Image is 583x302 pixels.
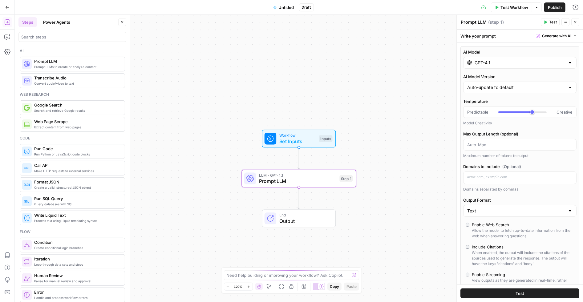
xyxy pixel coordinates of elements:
span: Call API [34,162,120,168]
span: Handle and process workflow errors [34,295,120,300]
span: Transcribe Audio [34,75,120,81]
span: Untitled [279,4,294,10]
span: Run Python or JavaScript code blocks [34,152,120,157]
label: Max Output Length (optional) [463,131,577,137]
span: Set Inputs [279,138,316,145]
div: Domains separated by commas [463,187,577,192]
div: Model Creativity [463,120,577,126]
div: WorkflowSet InputsInputs [242,130,356,148]
button: Test [541,18,560,26]
span: Convert audio/video to text [34,81,120,86]
span: Publish [548,4,562,10]
span: End [279,212,330,218]
button: Paste [344,283,359,291]
label: Temperature [463,98,577,104]
div: Maximum number of tokens to output [463,153,577,159]
span: Loop through data sets and steps [34,262,120,267]
span: Predictable [467,109,488,115]
span: Draft [302,5,311,10]
input: Auto-Max [467,142,573,148]
span: Iteration [34,256,120,262]
span: Test Workflow [500,4,528,10]
span: Prompt LLMs to create or analyze content [34,64,120,69]
span: Query databases with SQL [34,202,120,207]
span: Format JSON [34,179,120,185]
span: ( step_1 ) [488,19,504,25]
span: Create conditional logic branches [34,245,120,250]
div: Include Citations [472,244,504,250]
span: (Optional) [502,163,521,170]
span: Test [549,19,557,25]
div: View outputs as they are generated in real-time, rather than waiting for the entire execution to ... [472,278,574,289]
div: Web research [20,92,125,97]
button: Copy [327,283,342,291]
div: Step 1 [340,175,353,182]
span: LLM · GPT-4.1 [259,172,337,178]
span: Prompt LLM [259,177,337,185]
input: Include CitationsWhen enabled, the output will include the citations of the sources used to gener... [466,245,469,249]
button: Steps [18,17,37,27]
div: EndOutput [242,210,356,228]
input: Text [467,208,565,214]
div: Flow [20,229,125,235]
span: Run Code [34,146,120,152]
div: Inputs [319,135,332,142]
span: Error [34,289,120,295]
label: Domains to Include [463,163,577,170]
g: Edge from step_1 to end [298,187,300,209]
button: Power Agents [39,17,74,27]
div: Write your prompt [457,30,583,42]
div: When enabled, the output will include the citations of the sources used to generate the response.... [472,250,574,267]
input: Select a model [475,60,565,66]
button: Test Workflow [491,2,532,12]
span: Output [279,217,330,225]
span: Run SQL Query [34,195,120,202]
div: Enable Web Search [472,222,509,228]
span: Web Page Scrape [34,119,120,125]
span: Copy [330,284,339,289]
span: Search and retrieve Google results [34,108,120,113]
span: Creative [557,109,573,115]
button: Test [460,288,579,298]
span: Prompt LLM [34,58,120,64]
span: Condition [34,239,120,245]
span: Pause for manual review and approval [34,279,120,284]
span: Generate with AI [542,33,571,39]
span: Google Search [34,102,120,108]
label: Output Format [463,197,577,203]
span: Extract content from web pages [34,125,120,130]
div: Ai [20,48,125,54]
span: Paste [346,284,357,289]
label: AI Model Version [463,74,577,80]
button: Publish [544,2,565,12]
span: Workflow [279,132,316,138]
g: Edge from start to step_1 [298,147,300,169]
span: Test [516,290,524,296]
button: Generate with AI [534,32,579,40]
div: LLM · GPT-4.1Prompt LLMStep 1 [242,170,356,187]
span: Create a valid, structured JSON object [34,185,120,190]
span: 120% [234,284,243,289]
div: Allow the model to fetch up-to-date information from the web when answering questions. [472,228,574,239]
span: Make HTTP requests to external services [34,168,120,173]
button: Untitled [269,2,298,12]
span: Human Review [34,272,120,279]
input: Search steps [21,34,123,40]
input: Enable StreamingView outputs as they are generated in real-time, rather than waiting for the enti... [466,273,469,276]
span: Write Liquid Text [34,212,120,218]
input: Auto-update to default [467,84,565,91]
div: Enable Streaming [472,272,505,278]
label: AI Model [463,49,577,55]
input: Enable Web SearchAllow the model to fetch up-to-date information from the web when answering ques... [466,223,469,227]
textarea: Prompt LLM [461,19,487,25]
span: Process text using Liquid templating syntax [34,218,120,223]
div: Code [20,135,125,141]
